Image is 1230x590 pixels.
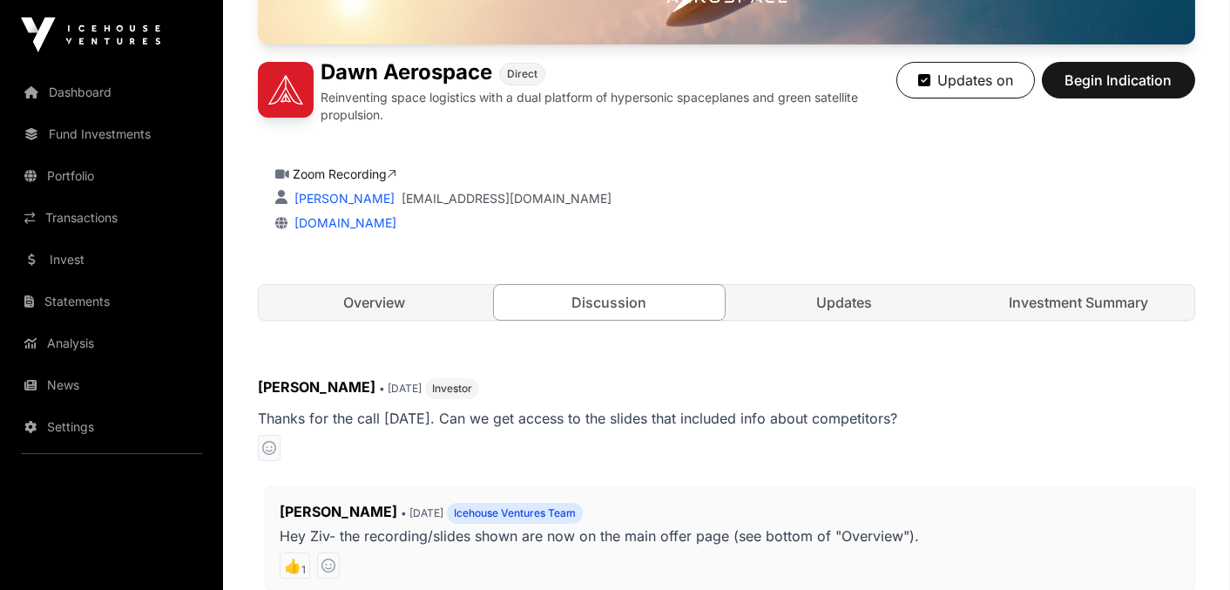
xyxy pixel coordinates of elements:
iframe: Chat Widget [1143,506,1230,590]
nav: Tabs [259,285,1194,320]
p: Thanks for the call [DATE]. Can we get access to the slides that included info about competitors? [258,406,1195,431]
span: 👍 [280,553,310,579]
span: [PERSON_NAME] [280,503,397,520]
a: Dashboard [14,73,209,112]
a: Settings [14,408,209,446]
a: News [14,366,209,404]
a: Analysis [14,324,209,363]
span: • [DATE] [379,382,422,395]
a: Investment Summary [963,285,1195,320]
p: Reinventing space logistics with a dual platform of hypersonic spaceplanes and green satellite pr... [321,89,896,124]
a: Updates [728,285,960,320]
img: Dawn Aerospace [258,62,314,118]
sub: 1 [301,563,306,576]
p: Hey Ziv- the recording/slides shown are now on the main offer page (see bottom of "Overview"). [280,524,1180,548]
a: Discussion [493,284,727,321]
a: Begin Indication [1042,79,1195,97]
a: Zoom Recording [293,166,396,181]
span: Direct [507,67,537,81]
span: Icehouse Ventures Team [454,506,576,520]
a: [PERSON_NAME] [291,191,395,206]
a: [DOMAIN_NAME] [287,215,396,230]
a: Fund Investments [14,115,209,153]
span: • [DATE] [401,506,443,519]
h1: Dawn Aerospace [321,62,492,85]
a: [EMAIL_ADDRESS][DOMAIN_NAME] [402,190,612,207]
span: [PERSON_NAME] [258,378,375,396]
a: Transactions [14,199,209,237]
a: Invest [14,241,209,279]
span: Investor [432,382,472,396]
a: Portfolio [14,157,209,195]
a: Statements [14,282,209,321]
span: Begin Indication [1064,70,1173,91]
button: Updates on [896,62,1035,98]
a: Overview [259,285,490,320]
button: Begin Indication [1042,62,1195,98]
img: Icehouse Ventures Logo [21,17,160,52]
